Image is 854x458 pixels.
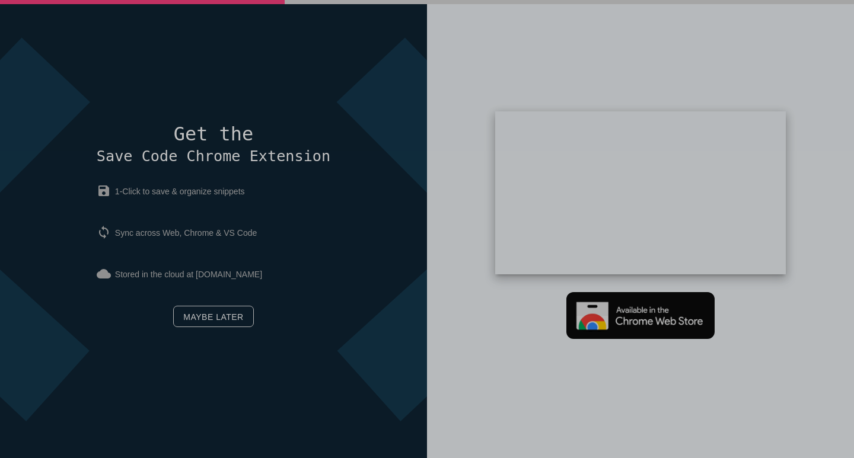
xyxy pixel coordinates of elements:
[97,148,330,165] span: Save Code Chrome Extension
[97,124,330,166] h4: Get the
[97,267,115,281] i: cloud
[97,175,330,208] p: 1-Click to save & organize snippets
[173,306,253,327] a: Maybe later
[97,258,330,291] p: Stored in the cloud at [DOMAIN_NAME]
[97,225,115,239] i: sync
[97,184,115,198] i: save
[566,292,715,339] img: Get Chrome extension
[97,216,330,249] p: Sync across Web, Chrome & VS Code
